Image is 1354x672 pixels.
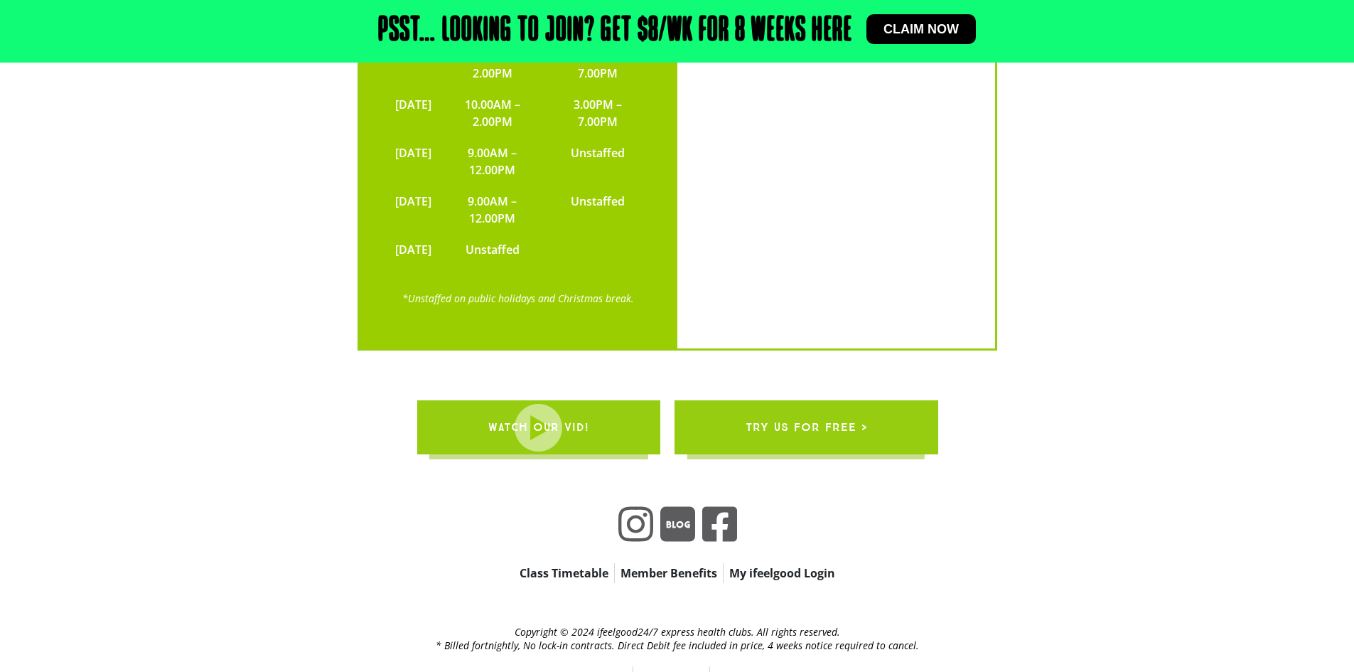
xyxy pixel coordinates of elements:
[378,14,852,48] h2: Psst… Looking to join? Get $8/wk for 8 weeks here
[388,234,439,265] td: [DATE]
[436,563,919,583] nav: New Form
[417,400,660,454] a: WATCH OUR VID!
[488,407,589,447] span: WATCH OUR VID!
[388,89,439,137] td: [DATE]
[439,41,547,89] td: 10.00AM – 2.00PM
[724,563,841,583] a: My ifeelgood Login
[388,186,439,234] td: [DATE]
[674,400,937,454] a: try us for free >
[745,407,866,447] span: try us for free >
[222,626,1132,651] h2: Copyright © 2024 ifeelgood24/7 express health clubs. All rights reserved. * Billed fortnightly, N...
[866,14,976,44] a: Claim now
[388,41,439,89] td: [DATE]
[547,41,648,89] td: 3.00PM – 7.00PM
[547,186,648,234] td: Unstaffed
[439,89,547,137] td: 10.00AM – 2.00PM
[547,137,648,186] td: Unstaffed
[439,137,547,186] td: 9.00AM – 12.00PM
[547,89,648,137] td: 3.00PM – 7.00PM
[388,137,439,186] td: [DATE]
[402,292,634,305] a: *Unstaffed on public holidays and Christmas break.
[439,186,547,234] td: 9.00AM – 12.00PM
[883,23,959,36] span: Claim now
[514,563,614,583] a: Class Timetable
[615,563,723,583] a: Member Benefits
[439,234,547,265] td: Unstaffed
